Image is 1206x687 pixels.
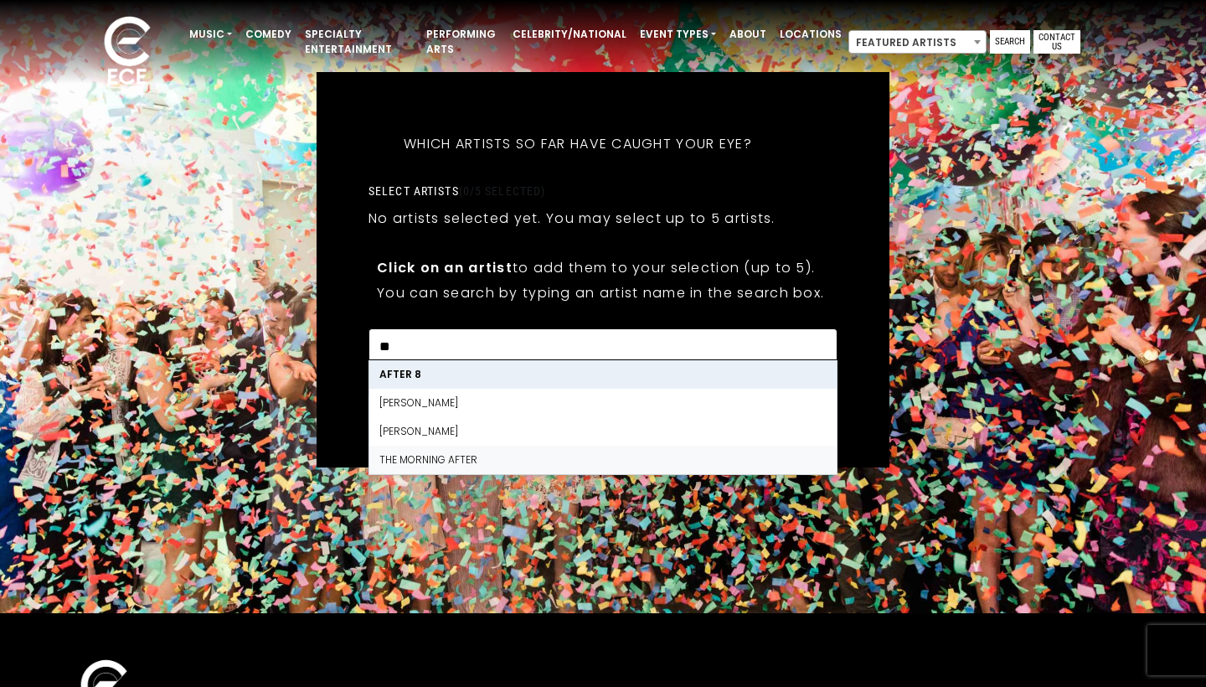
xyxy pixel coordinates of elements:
[368,208,776,229] p: No artists selected yet. You may select up to 5 artists.
[298,20,420,64] a: Specialty Entertainment
[633,20,723,49] a: Event Types
[773,20,848,49] a: Locations
[990,30,1030,54] a: Search
[506,20,633,49] a: Celebrity/National
[459,184,546,198] span: (0/5 selected)
[377,282,829,303] p: You can search by typing an artist name in the search box.
[377,257,829,278] p: to add them to your selection (up to 5).
[183,20,239,49] a: Music
[368,183,545,199] label: Select artists
[369,417,837,446] li: [PERSON_NAME]
[368,114,787,174] h5: Which artists so far have caught your eye?
[849,31,986,54] span: Featured Artists
[379,339,827,354] textarea: Search
[369,360,837,389] li: After 8
[85,12,169,93] img: ece_new_logo_whitev2-1.png
[723,20,773,49] a: About
[239,20,298,49] a: Comedy
[369,446,837,474] li: THE MORNING AFTER
[377,258,513,277] strong: Click on an artist
[420,20,506,64] a: Performing Arts
[1033,30,1080,54] a: Contact Us
[848,30,987,54] span: Featured Artists
[369,389,837,417] li: [PERSON_NAME]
